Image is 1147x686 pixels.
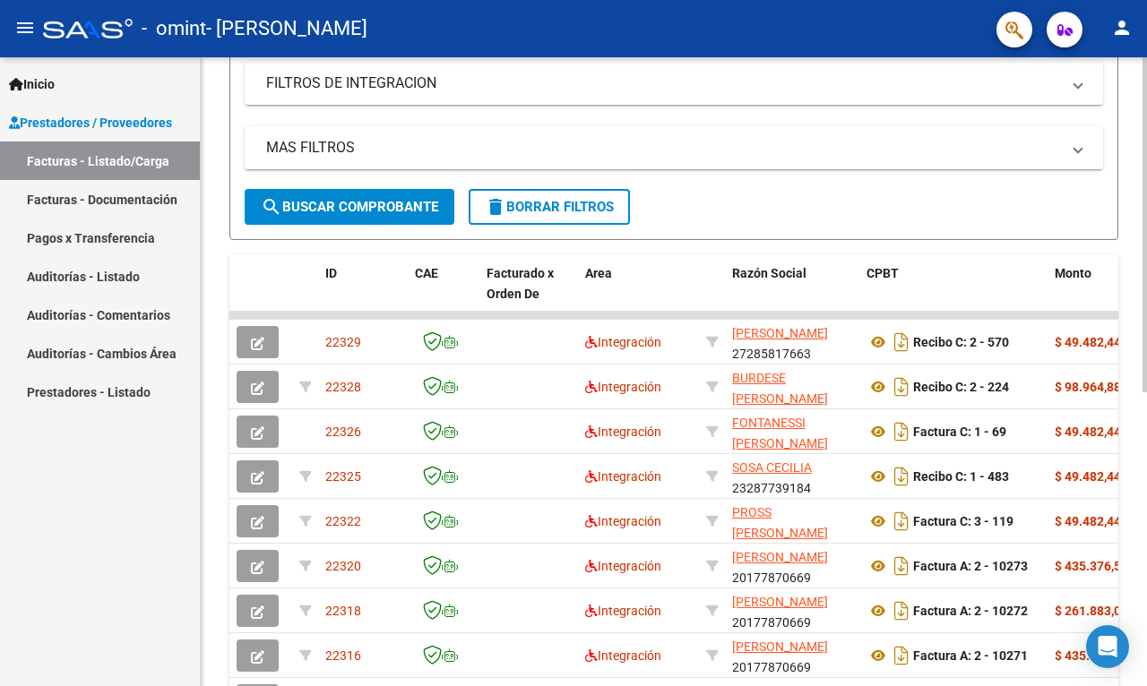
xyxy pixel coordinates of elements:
[325,380,361,394] span: 22328
[732,637,852,674] div: 20177870669
[732,368,852,406] div: 27202602431
[325,514,361,528] span: 22322
[1086,625,1129,668] div: Open Intercom Messenger
[913,380,1009,394] strong: Recibo C: 2 - 224
[890,641,913,670] i: Descargar documento
[732,266,806,280] span: Razón Social
[732,550,828,564] span: [PERSON_NAME]
[732,502,852,540] div: 23387933654
[913,424,1006,439] strong: Factura C: 1 - 69
[318,254,408,333] datatable-header-cell: ID
[890,552,913,580] i: Descargar documento
[585,424,661,439] span: Integración
[206,9,367,48] span: - [PERSON_NAME]
[890,373,913,401] i: Descargar documento
[732,326,828,340] span: [PERSON_NAME]
[1055,559,1128,573] strong: $ 435.376,56
[485,196,506,218] mat-icon: delete
[890,507,913,536] i: Descargar documento
[14,17,36,39] mat-icon: menu
[585,335,661,349] span: Integración
[9,74,55,94] span: Inicio
[325,648,361,663] span: 22316
[469,189,630,225] button: Borrar Filtros
[9,113,172,133] span: Prestadores / Proveedores
[732,592,852,630] div: 20177870669
[732,323,852,361] div: 27285817663
[1055,380,1121,394] strong: $ 98.964,88
[890,462,913,491] i: Descargar documento
[261,196,282,218] mat-icon: search
[732,595,828,609] span: [PERSON_NAME]
[245,189,454,225] button: Buscar Comprobante
[732,639,828,654] span: [PERSON_NAME]
[732,371,828,406] span: BURDESE [PERSON_NAME]
[732,460,812,475] span: SOSA CECILIA
[142,9,206,48] span: - omint
[325,335,361,349] span: 22329
[725,254,859,333] datatable-header-cell: Razón Social
[732,547,852,585] div: 20177870669
[867,266,899,280] span: CPBT
[408,254,479,333] datatable-header-cell: CAE
[585,514,661,528] span: Integración
[261,199,438,215] span: Buscar Comprobante
[485,199,614,215] span: Borrar Filtros
[1111,17,1133,39] mat-icon: person
[913,335,1009,349] strong: Recibo C: 2 - 570
[245,126,1103,169] mat-expansion-panel-header: MAS FILTROS
[913,559,1028,573] strong: Factura A: 2 - 10273
[1055,424,1121,439] strong: $ 49.482,44
[325,604,361,618] span: 22318
[585,266,612,280] span: Area
[1055,648,1128,663] strong: $ 435.376,56
[732,505,828,540] span: PROSS [PERSON_NAME]
[245,62,1103,105] mat-expansion-panel-header: FILTROS DE INTEGRACION
[325,559,361,573] span: 22320
[913,604,1028,618] strong: Factura A: 2 - 10272
[266,138,1060,158] mat-panel-title: MAS FILTROS
[585,469,661,484] span: Integración
[890,417,913,446] i: Descargar documento
[585,648,661,663] span: Integración
[890,328,913,356] i: Descargar documento
[578,254,699,333] datatable-header-cell: Area
[1055,266,1091,280] span: Monto
[325,469,361,484] span: 22325
[732,416,828,450] span: FONTANESSI [PERSON_NAME]
[266,73,1060,93] mat-panel-title: FILTROS DE INTEGRACION
[1055,514,1121,528] strong: $ 49.482,44
[913,514,1013,528] strong: Factura C: 3 - 119
[585,559,661,573] span: Integración
[913,469,1009,484] strong: Recibo C: 1 - 483
[325,424,361,439] span: 22326
[415,266,438,280] span: CAE
[732,458,852,495] div: 23287739184
[1055,469,1121,484] strong: $ 49.482,44
[913,648,1028,663] strong: Factura A: 2 - 10271
[585,380,661,394] span: Integración
[479,254,578,333] datatable-header-cell: Facturado x Orden De
[1055,335,1121,349] strong: $ 49.482,44
[325,266,337,280] span: ID
[487,266,554,301] span: Facturado x Orden De
[1055,604,1128,618] strong: $ 261.883,04
[890,596,913,625] i: Descargar documento
[859,254,1048,333] datatable-header-cell: CPBT
[585,604,661,618] span: Integración
[732,413,852,450] div: 27337766515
